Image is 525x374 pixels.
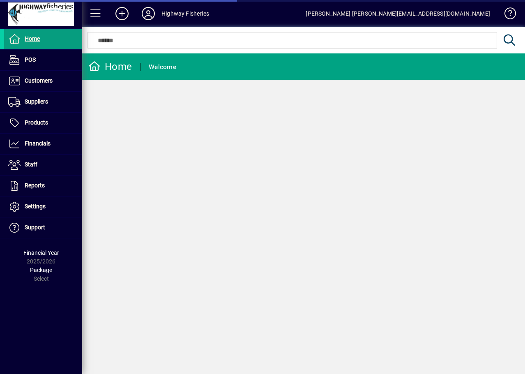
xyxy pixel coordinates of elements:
span: Suppliers [25,98,48,105]
span: Support [25,224,45,231]
a: Financials [4,134,82,154]
a: Suppliers [4,92,82,112]
a: POS [4,50,82,70]
div: Home [88,60,132,73]
span: Package [30,267,52,273]
a: Settings [4,196,82,217]
div: Highway Fisheries [161,7,209,20]
span: Financials [25,140,51,147]
span: Reports [25,182,45,189]
div: Welcome [149,60,176,74]
span: Products [25,119,48,126]
span: Home [25,35,40,42]
span: Customers [25,77,53,84]
span: POS [25,56,36,63]
a: Support [4,217,82,238]
a: Knowledge Base [498,2,515,28]
a: Customers [4,71,82,91]
span: Settings [25,203,46,210]
button: Add [109,6,135,21]
button: Profile [135,6,161,21]
a: Products [4,113,82,133]
a: Reports [4,175,82,196]
div: [PERSON_NAME] [PERSON_NAME][EMAIL_ADDRESS][DOMAIN_NAME] [306,7,490,20]
a: Staff [4,155,82,175]
span: Financial Year [23,249,59,256]
span: Staff [25,161,37,168]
